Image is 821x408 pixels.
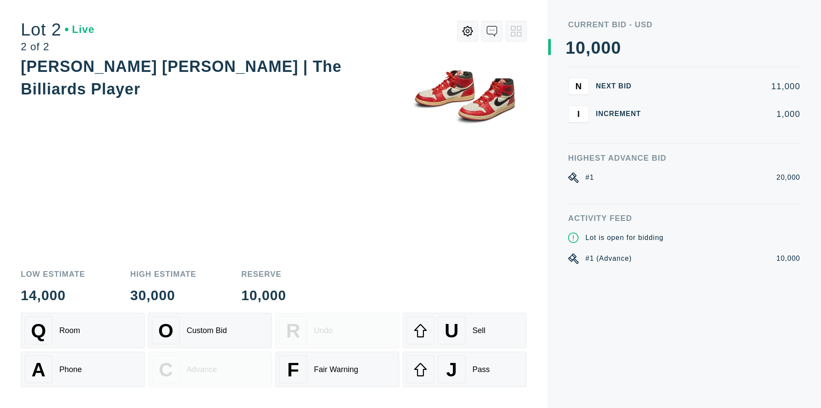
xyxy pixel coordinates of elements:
[59,326,80,335] div: Room
[21,288,85,302] div: 14,000
[21,352,145,387] button: APhone
[59,365,82,374] div: Phone
[568,105,589,123] button: I
[591,39,601,56] div: 0
[601,39,611,56] div: 0
[187,365,217,374] div: Advance
[596,83,648,90] div: Next Bid
[445,320,459,342] span: U
[275,352,399,387] button: FFair Warning
[31,320,46,342] span: Q
[575,39,585,56] div: 0
[575,81,582,91] span: N
[148,352,272,387] button: CAdvance
[21,21,94,38] div: Lot 2
[568,78,589,95] button: N
[403,352,527,387] button: JPass
[585,233,663,243] div: Lot is open for bidding
[158,320,174,342] span: O
[159,359,173,381] span: C
[130,288,197,302] div: 30,000
[287,359,299,381] span: F
[241,288,286,302] div: 10,000
[472,326,485,335] div: Sell
[275,313,399,348] button: RUndo
[403,313,527,348] button: USell
[586,39,591,212] div: ,
[314,326,333,335] div: Undo
[130,270,197,278] div: High Estimate
[568,214,800,222] div: Activity Feed
[577,109,580,119] span: I
[585,253,632,264] div: #1 (Advance)
[314,365,358,374] div: Fair Warning
[21,42,94,52] div: 2 of 2
[568,21,800,29] div: Current Bid - USD
[472,365,490,374] div: Pass
[446,359,457,381] span: J
[596,110,648,117] div: Increment
[566,39,575,56] div: 1
[32,359,45,381] span: A
[611,39,621,56] div: 0
[21,270,85,278] div: Low Estimate
[65,24,94,35] div: Live
[148,313,272,348] button: OCustom Bid
[776,253,800,264] div: 10,000
[568,154,800,162] div: Highest Advance Bid
[21,313,145,348] button: QRoom
[187,326,227,335] div: Custom Bid
[655,110,800,118] div: 1,000
[776,172,800,183] div: 20,000
[585,172,594,183] div: #1
[241,270,286,278] div: Reserve
[655,82,800,91] div: 11,000
[21,58,342,98] div: [PERSON_NAME] [PERSON_NAME] | The Billiards Player
[286,320,300,342] span: R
